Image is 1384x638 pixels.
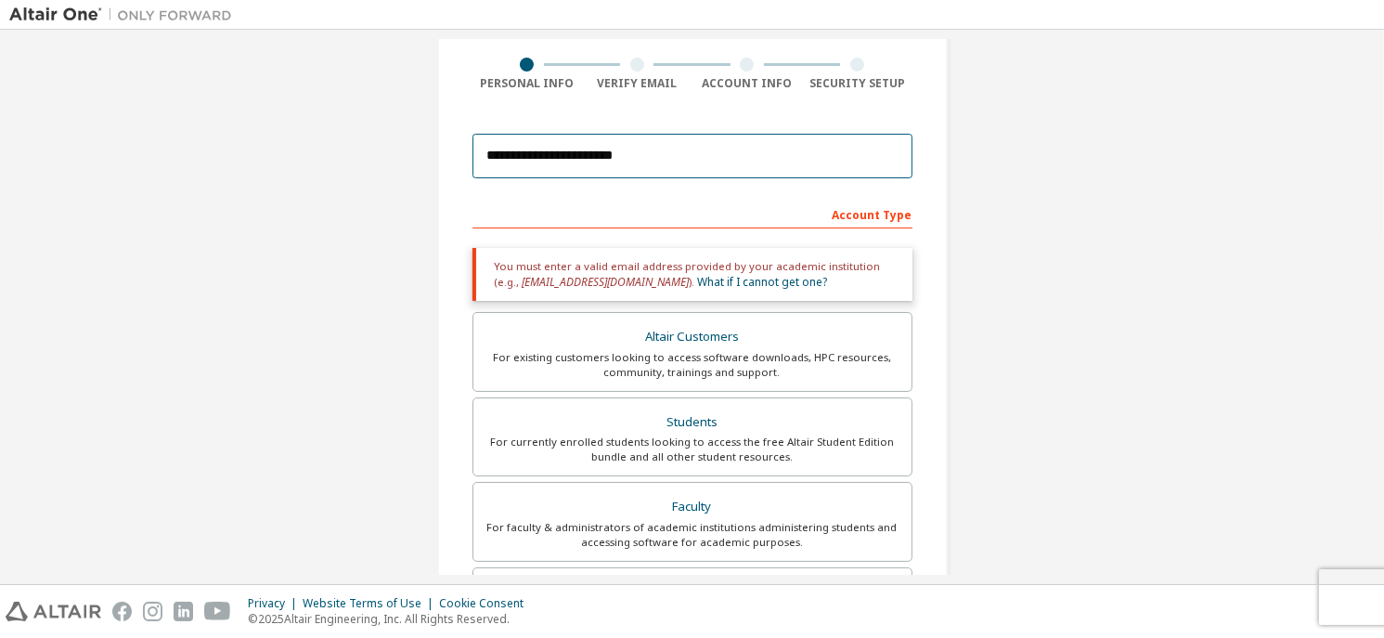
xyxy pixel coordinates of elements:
div: Account Type [472,199,912,228]
img: linkedin.svg [174,602,193,621]
div: Privacy [248,596,303,611]
div: Website Terms of Use [303,596,439,611]
img: instagram.svg [143,602,162,621]
div: For faculty & administrators of academic institutions administering students and accessing softwa... [485,520,900,550]
div: Personal Info [472,76,583,91]
p: © 2025 Altair Engineering, Inc. All Rights Reserved. [248,611,535,627]
div: Cookie Consent [439,596,535,611]
div: Security Setup [802,76,912,91]
img: altair_logo.svg [6,602,101,621]
div: For existing customers looking to access software downloads, HPC resources, community, trainings ... [485,350,900,380]
div: Verify Email [582,76,692,91]
span: [EMAIL_ADDRESS][DOMAIN_NAME] [523,274,690,290]
div: Altair Customers [485,324,900,350]
a: What if I cannot get one? [698,274,828,290]
img: Altair One [9,6,241,24]
div: Faculty [485,494,900,520]
div: For currently enrolled students looking to access the free Altair Student Edition bundle and all ... [485,435,900,464]
div: Account Info [692,76,803,91]
img: facebook.svg [112,602,132,621]
img: youtube.svg [204,602,231,621]
div: Students [485,410,900,436]
div: You must enter a valid email address provided by your academic institution (e.g., ). [472,248,912,301]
